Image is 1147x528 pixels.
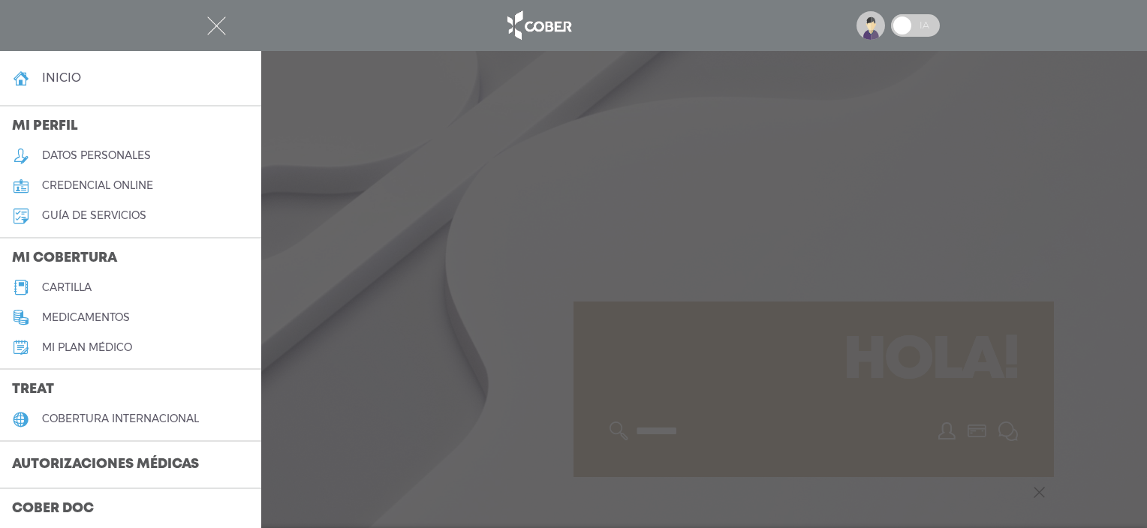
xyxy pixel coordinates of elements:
h5: cobertura internacional [42,412,199,425]
h5: credencial online [42,179,153,192]
h4: inicio [42,70,81,85]
h5: datos personales [42,149,151,162]
img: logo_cober_home-white.png [499,7,578,43]
img: Cober_menu-close-white.svg [207,16,226,35]
h5: guía de servicios [42,209,146,222]
h5: medicamentos [42,311,130,324]
h5: cartilla [42,281,92,294]
img: profile-placeholder.svg [856,11,885,40]
h5: Mi plan médico [42,341,132,354]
